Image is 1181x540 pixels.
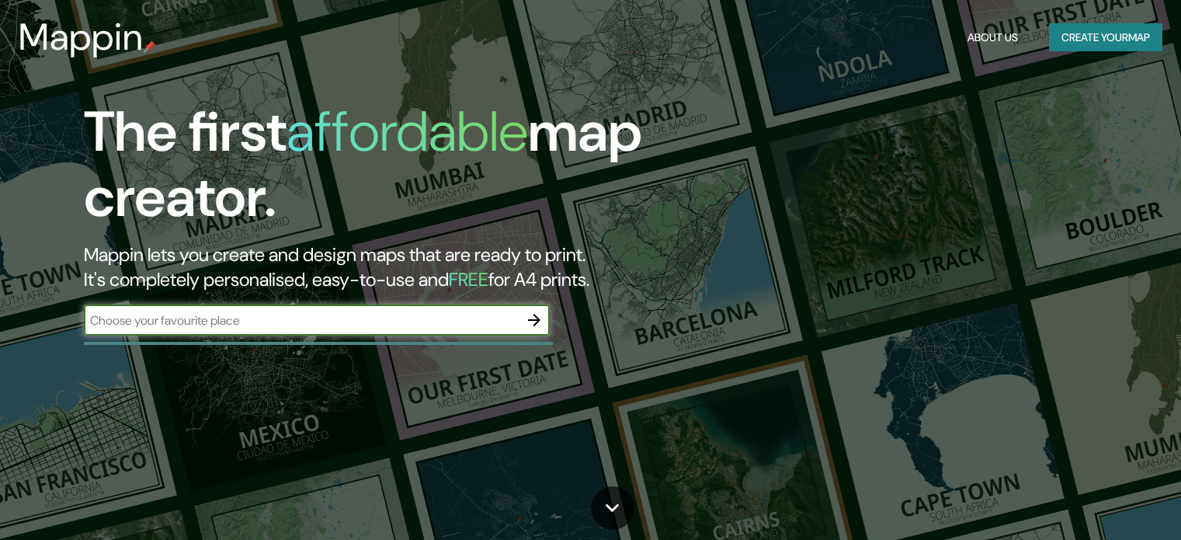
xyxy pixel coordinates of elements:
button: Create yourmap [1049,23,1162,52]
img: mappin-pin [144,40,156,53]
h1: The first map creator. [84,99,675,242]
button: About Us [961,23,1024,52]
input: Choose your favourite place [84,312,519,329]
h1: affordable [287,96,528,168]
h2: Mappin lets you create and design maps that are ready to print. It's completely personalised, eas... [84,242,675,292]
h5: FREE [449,267,488,291]
h3: Mappin [19,16,144,59]
iframe: Help widget launcher [1043,479,1164,523]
